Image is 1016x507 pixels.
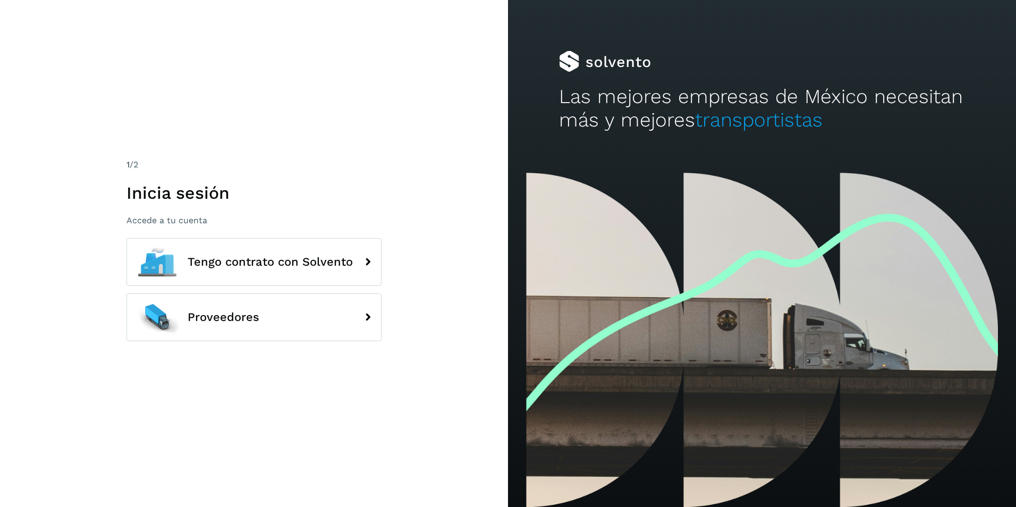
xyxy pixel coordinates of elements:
div: /2 [126,158,382,171]
button: Tengo contrato con Solvento [126,238,382,286]
span: transportistas [695,108,823,131]
p: Accede a tu cuenta [126,215,382,225]
span: Tengo contrato con Solvento [188,256,353,268]
h2: Las mejores empresas de México necesitan más y mejores [559,85,966,132]
button: Proveedores [126,293,382,341]
span: Proveedores [188,311,259,324]
span: 1 [126,159,130,170]
h1: Inicia sesión [126,183,382,203]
